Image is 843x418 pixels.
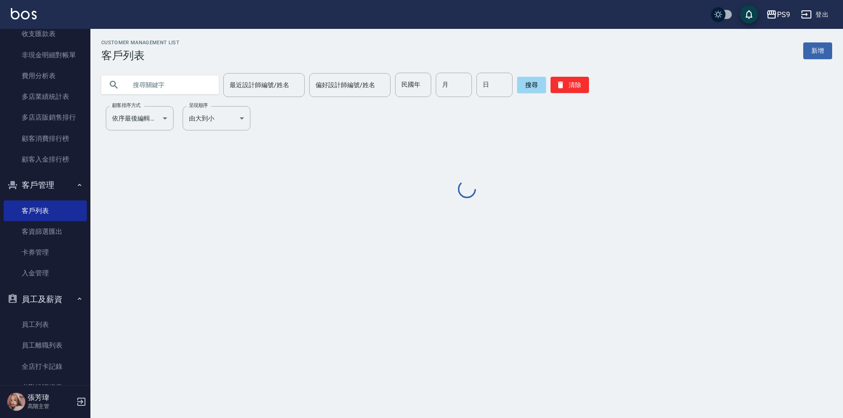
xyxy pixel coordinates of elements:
a: 顧客消費排行榜 [4,128,87,149]
h3: 客戶列表 [101,49,179,62]
div: 由大到小 [183,106,250,130]
button: 登出 [797,6,832,23]
a: 考勤排班總表 [4,377,87,398]
h2: Customer Management List [101,40,179,46]
a: 顧客入金排行榜 [4,149,87,170]
a: 全店打卡記錄 [4,356,87,377]
a: 多店店販銷售排行 [4,107,87,128]
a: 多店業績統計表 [4,86,87,107]
input: 搜尋關鍵字 [127,73,212,97]
img: Person [7,393,25,411]
button: 搜尋 [517,77,546,93]
a: 員工離職列表 [4,335,87,356]
div: PS9 [777,9,790,20]
button: 清除 [551,77,589,93]
button: 客戶管理 [4,173,87,197]
a: 收支匯款表 [4,23,87,44]
img: Logo [11,8,37,19]
div: 依序最後編輯時間 [106,106,174,130]
label: 呈現順序 [189,102,208,109]
p: 高階主管 [28,402,74,410]
a: 客資篩選匯出 [4,221,87,242]
label: 顧客排序方式 [112,102,141,109]
a: 卡券管理 [4,242,87,263]
a: 客戶列表 [4,200,87,221]
button: save [740,5,758,23]
a: 入金管理 [4,263,87,283]
a: 新增 [803,42,832,59]
h5: 張芳瑋 [28,393,74,402]
button: 員工及薪資 [4,288,87,311]
a: 費用分析表 [4,65,87,86]
button: PS9 [763,5,794,24]
a: 員工列表 [4,314,87,335]
a: 非現金明細對帳單 [4,45,87,65]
